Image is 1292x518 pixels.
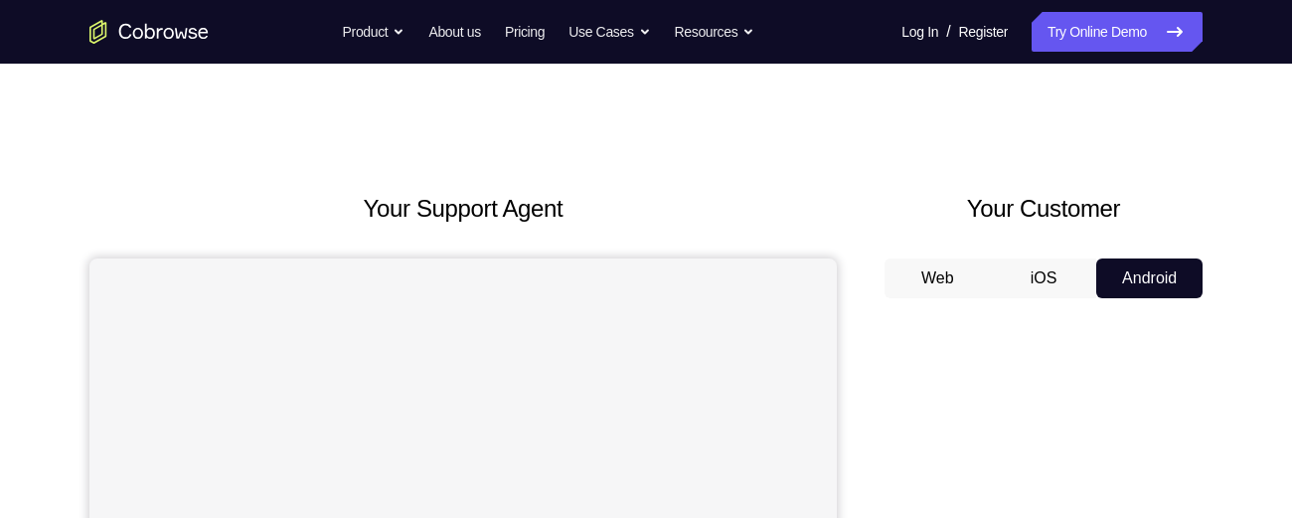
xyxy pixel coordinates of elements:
[885,259,991,298] button: Web
[901,12,938,52] a: Log In
[343,12,405,52] button: Product
[568,12,650,52] button: Use Cases
[885,191,1203,227] h2: Your Customer
[89,20,209,44] a: Go to the home page
[428,12,480,52] a: About us
[991,259,1097,298] button: iOS
[89,191,837,227] h2: Your Support Agent
[675,12,755,52] button: Resources
[1032,12,1203,52] a: Try Online Demo
[946,20,950,44] span: /
[959,12,1008,52] a: Register
[1096,259,1203,298] button: Android
[505,12,545,52] a: Pricing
